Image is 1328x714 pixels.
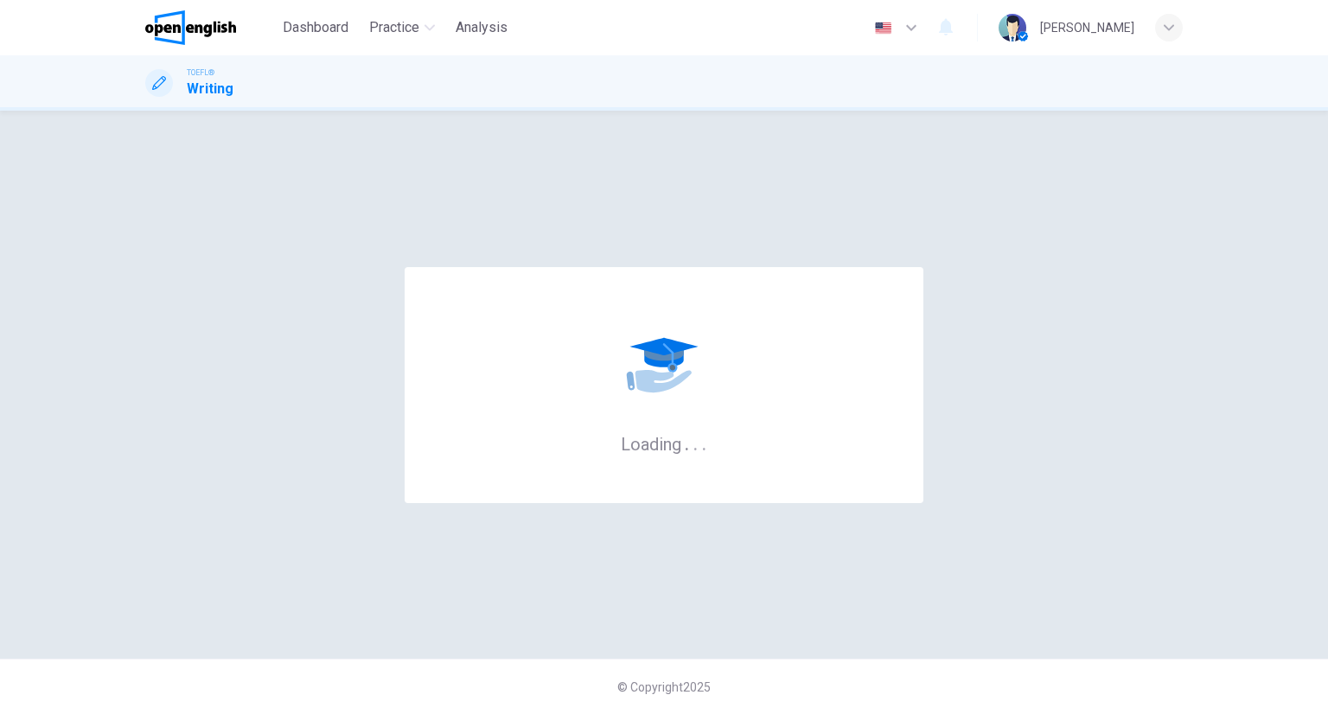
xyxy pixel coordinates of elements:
button: Dashboard [276,12,355,43]
button: Analysis [449,12,514,43]
img: Profile picture [999,14,1026,41]
button: Practice [362,12,442,43]
h6: . [701,428,707,456]
a: OpenEnglish logo [145,10,276,45]
span: Analysis [456,17,508,38]
span: TOEFL® [187,67,214,79]
span: Practice [369,17,419,38]
h6: . [684,428,690,456]
span: © Copyright 2025 [617,680,711,694]
img: OpenEnglish logo [145,10,236,45]
img: en [872,22,894,35]
h6: Loading [621,432,707,455]
h1: Writing [187,79,233,99]
h6: . [693,428,699,456]
span: Dashboard [283,17,348,38]
div: [PERSON_NAME] [1040,17,1134,38]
